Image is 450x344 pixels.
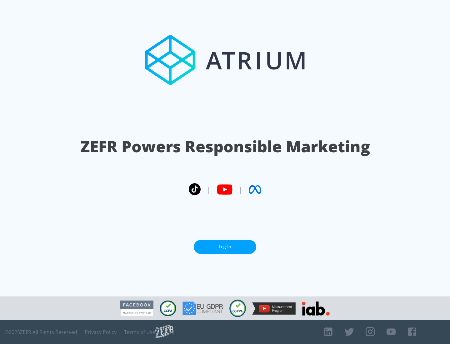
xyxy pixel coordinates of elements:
img: Facebook Marketing Partner [120,301,153,316]
img: GDPR Compliant [182,301,223,315]
span: © 2025 ZEFR All Rights Reserved [5,329,77,335]
img: COPPA Compliant [229,300,246,317]
img: YouTube Measurement Program [252,302,296,315]
img: IAB [302,301,330,316]
a: Log In [194,240,256,254]
a: Privacy Policy [85,329,117,335]
span: | [239,185,242,194]
a: Terms of Use [124,329,155,335]
img: CCPA Compliant [160,301,176,316]
h1: ZEFR Powers Responsible Marketing [80,136,370,157]
span: | [207,185,211,194]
